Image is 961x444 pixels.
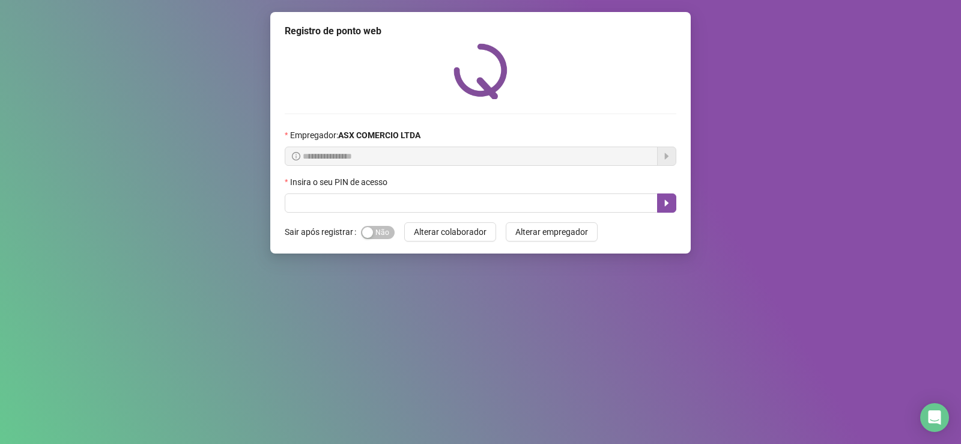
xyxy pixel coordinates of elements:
[290,129,420,142] span: Empregador :
[515,225,588,239] span: Alterar empregador
[285,24,676,38] div: Registro de ponto web
[338,130,420,140] strong: ASX COMERCIO LTDA
[453,43,508,99] img: QRPoint
[285,222,361,242] label: Sair após registrar
[920,403,949,432] div: Open Intercom Messenger
[506,222,598,242] button: Alterar empregador
[285,175,395,189] label: Insira o seu PIN de acesso
[414,225,487,239] span: Alterar colaborador
[662,198,671,208] span: caret-right
[404,222,496,242] button: Alterar colaborador
[292,152,300,160] span: info-circle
